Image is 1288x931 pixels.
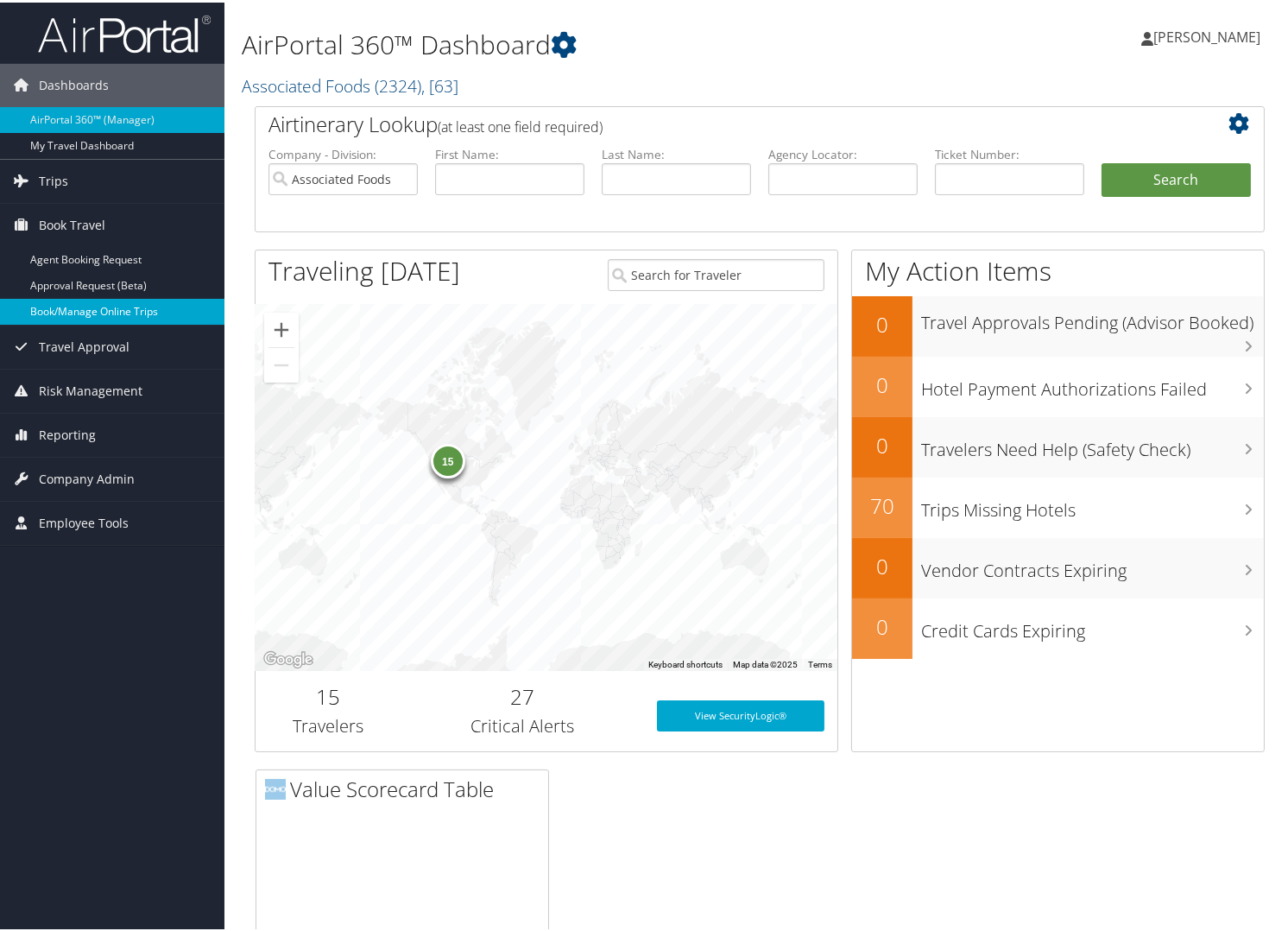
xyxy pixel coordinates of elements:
[1102,161,1251,195] button: Search
[921,300,1264,332] h3: Travel Approvals Pending (Advisor Booked)
[268,680,388,709] h2: 15
[852,596,1264,656] a: 0Credit Cards Expiring
[268,712,388,736] h3: Travelers
[852,428,912,458] h2: 0
[921,427,1264,459] h3: Travelers Need Help (Safety Check)
[39,323,129,366] span: Travel Approval
[852,250,1264,287] h1: My Action Items
[39,455,135,498] span: Company Admin
[733,657,798,667] span: Map data ©2025
[268,250,460,287] h1: Traveling [DATE]
[852,610,912,639] h2: 0
[808,657,832,667] a: Terms (opens in new tab)
[921,366,1264,399] h3: Hotel Payment Authorizations Failed
[265,772,548,801] h2: Value Scorecard Table
[657,698,825,729] a: View SecurityLogic®
[935,143,1084,161] label: Ticket Number:
[852,294,1264,354] a: 0Travel Approvals Pending (Advisor Booked)
[414,712,631,736] h3: Critical Alerts
[435,143,584,161] label: First Name:
[375,72,421,95] span: ( 2324 )
[265,776,286,797] img: domo-logo.png
[1153,25,1260,44] span: [PERSON_NAME]
[268,143,418,161] label: Company - Division:
[602,143,751,161] label: Last Name:
[242,24,932,60] h1: AirPortal 360™ Dashboard
[39,411,96,454] span: Reporting
[264,310,299,345] button: Zoom in
[921,487,1264,520] h3: Trips Missing Hotels
[438,115,603,134] span: (at least one field required)
[264,345,299,380] button: Zoom out
[39,499,129,542] span: Employee Tools
[852,549,912,579] h2: 0
[852,307,912,337] h2: 0
[1141,9,1278,60] a: [PERSON_NAME]
[852,475,1264,535] a: 70Trips Missing Hotels
[921,548,1264,580] h3: Vendor Contracts Expiring
[852,354,1264,415] a: 0Hotel Payment Authorizations Failed
[768,143,918,161] label: Agency Locator:
[39,61,109,104] span: Dashboards
[39,201,105,244] span: Book Travel
[852,489,912,518] h2: 70
[921,608,1264,641] h3: Credit Cards Expiring
[268,107,1167,136] h2: Airtinerary Lookup
[260,646,317,668] img: Google
[431,440,465,475] div: 15
[260,646,317,668] a: Open this area in Google Maps (opens a new window)
[414,680,631,709] h2: 27
[38,11,211,52] img: airportal-logo.png
[39,367,142,410] span: Risk Management
[608,256,824,288] input: Search for Traveler
[852,368,912,397] h2: 0
[852,415,1264,475] a: 0Travelers Need Help (Safety Check)
[421,72,458,95] span: , [ 63 ]
[242,72,458,95] a: Associated Foods
[39,157,68,200] span: Trips
[852,535,1264,596] a: 0Vendor Contracts Expiring
[648,656,723,668] button: Keyboard shortcuts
